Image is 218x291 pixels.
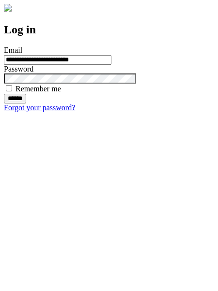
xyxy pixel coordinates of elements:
[4,65,33,73] label: Password
[4,46,22,54] label: Email
[16,85,61,93] label: Remember me
[4,103,75,112] a: Forgot your password?
[4,4,12,12] img: logo-4e3dc11c47720685a147b03b5a06dd966a58ff35d612b21f08c02c0306f2b779.png
[4,23,214,36] h2: Log in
